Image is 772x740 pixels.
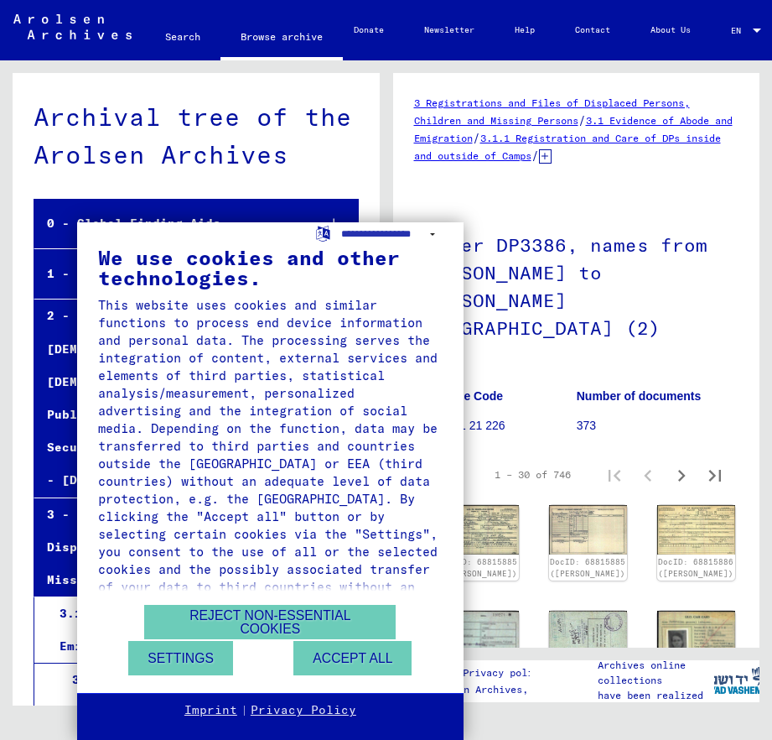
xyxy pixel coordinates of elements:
[98,248,443,288] div: We use cookies and other technologies.
[98,296,443,613] div: This website uses cookies and similar functions to process end device information and personal da...
[144,605,396,639] button: Reject non-essential cookies
[128,641,233,675] button: Settings
[293,641,412,675] button: Accept all
[184,702,237,719] a: Imprint
[251,702,356,719] a: Privacy Policy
